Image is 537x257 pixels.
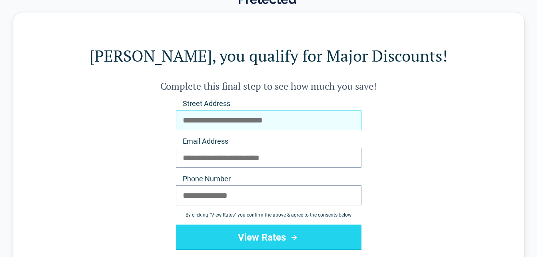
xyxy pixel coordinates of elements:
label: Email Address [176,137,361,146]
label: Phone Number [176,174,361,184]
div: By clicking " View Rates " you confirm the above & agree to the consents below [176,212,361,218]
label: Street Address [176,99,361,108]
h1: [PERSON_NAME], you qualify for Major Discounts! [45,44,492,67]
button: View Rates [176,225,361,250]
h2: Complete this final step to see how much you save! [45,80,492,92]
